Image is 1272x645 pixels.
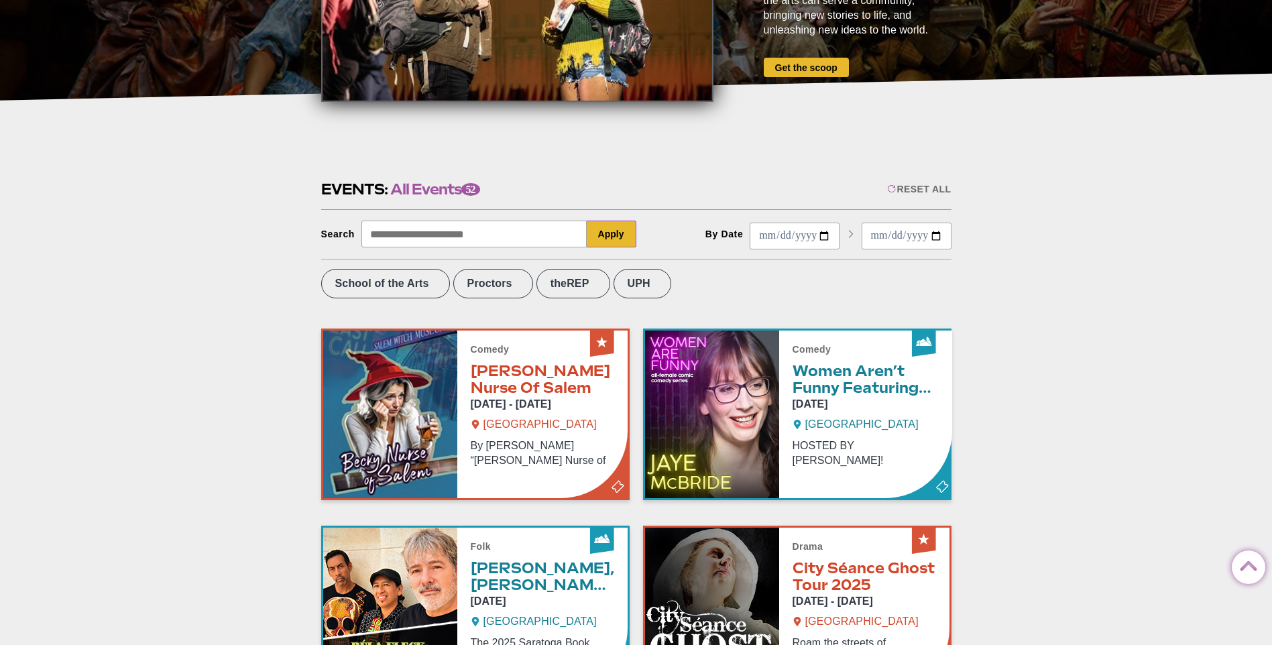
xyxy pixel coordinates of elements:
[390,179,480,200] span: All Events
[453,269,533,298] label: Proctors
[705,229,744,239] div: By Date
[461,183,480,196] span: 52
[764,58,849,77] a: Get the scoop
[587,221,636,247] button: Apply
[614,269,671,298] label: UPH
[321,179,480,200] h2: Events:
[887,184,951,194] div: Reset All
[536,269,610,298] label: theREP
[321,229,355,239] div: Search
[1232,551,1259,578] a: Back to Top
[321,269,450,298] label: School of the Arts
